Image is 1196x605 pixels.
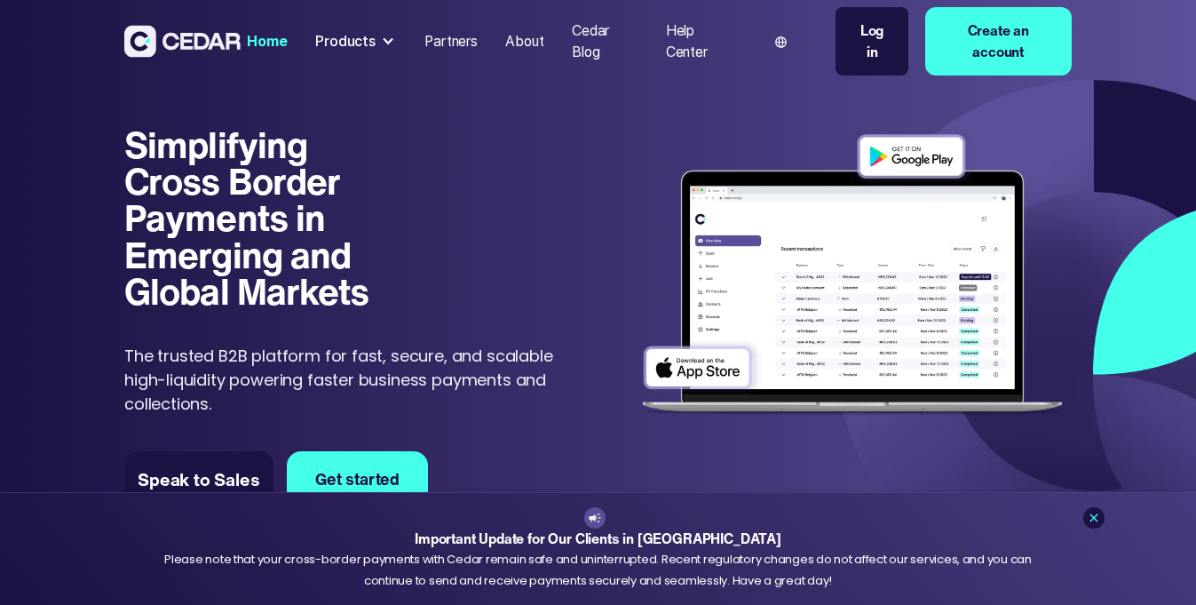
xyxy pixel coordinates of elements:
a: Home [241,22,295,61]
a: Help Center [659,12,743,71]
h1: Simplifying Cross Border Payments in Emerging and Global Markets [124,126,387,308]
div: Cedar Blog [572,20,638,62]
div: Partners [424,31,478,52]
a: Create an account [925,7,1072,76]
div: Products [308,24,403,60]
div: Home [247,31,287,52]
div: Help Center [666,20,737,62]
img: world icon [775,36,787,48]
img: Dashboard of transactions [633,126,1072,425]
p: The trusted B2B platform for fast, secure, and scalable high-liquidity powering faster business p... [124,344,563,416]
div: Products [315,31,376,52]
div: Log in [853,20,890,62]
a: Log in [836,7,907,76]
a: Cedar Blog [565,12,645,71]
a: About [499,22,551,61]
a: Partners [417,22,484,61]
a: Get started [287,451,427,507]
a: Speak to Sales [124,451,273,507]
div: About [505,31,543,52]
